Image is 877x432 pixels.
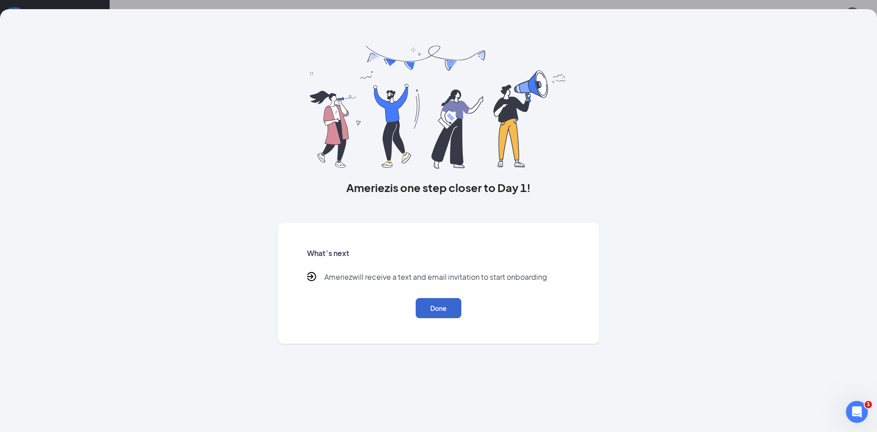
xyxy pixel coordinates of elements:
h3: Ameriez is one step closer to Day 1! [278,180,599,195]
img: you are all set [310,46,567,169]
h5: What’s next [307,248,570,258]
iframe: Intercom live chat [846,401,868,423]
button: Done [416,298,461,318]
span: 1 [865,401,872,408]
p: Ameriez will receive a text and email invitation to start onboarding [324,272,547,283]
